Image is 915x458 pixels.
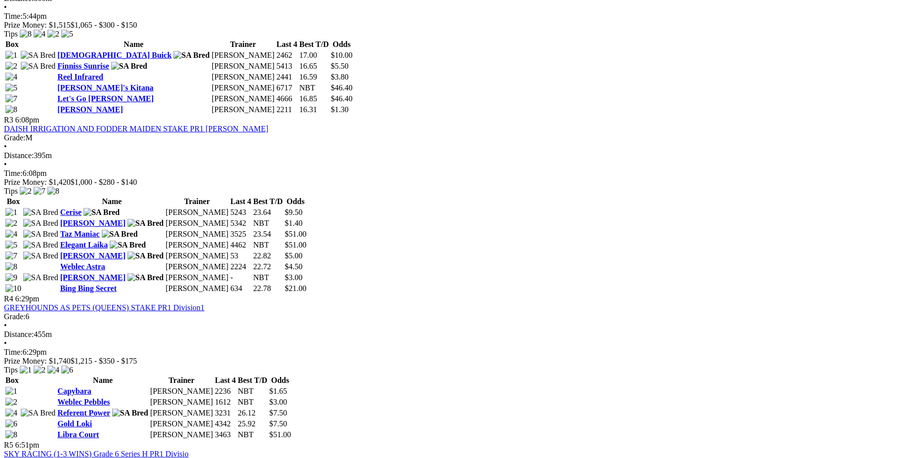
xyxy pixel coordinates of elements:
[211,94,275,104] td: [PERSON_NAME]
[47,187,59,196] img: 8
[4,348,911,357] div: 6:29pm
[21,51,56,60] img: SA Bred
[4,178,911,187] div: Prize Money: $1,420
[5,219,17,228] img: 2
[4,294,13,303] span: R4
[4,321,7,330] span: •
[5,398,17,407] img: 2
[211,83,275,93] td: [PERSON_NAME]
[60,241,108,249] a: Elegant Laika
[276,83,298,93] td: 6717
[4,12,911,21] div: 5:44pm
[237,430,268,440] td: NBT
[60,273,125,282] a: [PERSON_NAME]
[4,339,7,347] span: •
[5,430,17,439] img: 8
[21,409,56,417] img: SA Bred
[230,262,251,272] td: 2224
[5,262,17,271] img: 8
[230,273,251,283] td: -
[47,366,59,375] img: 4
[299,94,330,104] td: 16.85
[285,262,302,271] span: $4.50
[5,273,17,282] img: 9
[284,197,307,207] th: Odds
[165,240,229,250] td: [PERSON_NAME]
[20,366,32,375] img: 1
[211,72,275,82] td: [PERSON_NAME]
[211,61,275,71] td: [PERSON_NAME]
[165,229,229,239] td: [PERSON_NAME]
[57,105,123,114] a: [PERSON_NAME]
[211,105,275,115] td: [PERSON_NAME]
[5,40,19,48] span: Box
[5,83,17,92] img: 5
[4,312,911,321] div: 6
[47,30,59,39] img: 2
[285,230,306,238] span: $51.00
[60,197,165,207] th: Name
[23,230,58,239] img: SA Bred
[4,187,18,195] span: Tips
[60,262,105,271] a: Weblec Astra
[253,229,284,239] td: 23.54
[4,116,13,124] span: R3
[71,357,137,365] span: $1,215 - $350 - $175
[253,197,284,207] th: Best T/D
[230,208,251,217] td: 5243
[5,208,17,217] img: 1
[34,366,45,375] img: 2
[165,218,229,228] td: [PERSON_NAME]
[5,251,17,260] img: 7
[230,229,251,239] td: 3525
[57,409,110,417] a: Referent Power
[150,419,213,429] td: [PERSON_NAME]
[299,61,330,71] td: 16.65
[237,419,268,429] td: 25.92
[299,72,330,82] td: 16.59
[4,12,23,20] span: Time:
[5,105,17,114] img: 8
[57,51,171,59] a: [DEMOGRAPHIC_DATA] Buick
[23,241,58,250] img: SA Bred
[4,142,7,151] span: •
[4,357,911,366] div: Prize Money: $1,740
[299,105,330,115] td: 16.31
[165,208,229,217] td: [PERSON_NAME]
[60,284,117,292] a: Bing Bing Secret
[57,419,92,428] a: Gold Loki
[57,430,99,439] a: Libra Court
[112,409,148,417] img: SA Bred
[276,72,298,82] td: 2441
[4,303,205,312] a: GREYHOUNDS AS PETS (QUEENS) STAKE PR1 Division1
[253,218,284,228] td: NBT
[71,178,137,186] span: $1,000 - $280 - $140
[57,375,149,385] th: Name
[127,251,164,260] img: SA Bred
[4,169,911,178] div: 6:08pm
[4,160,7,168] span: •
[331,73,348,81] span: $3.80
[4,330,34,338] span: Distance:
[269,409,287,417] span: $7.50
[299,83,330,93] td: NBT
[230,197,251,207] th: Last 4
[276,94,298,104] td: 4666
[165,273,229,283] td: [PERSON_NAME]
[150,430,213,440] td: [PERSON_NAME]
[111,62,147,71] img: SA Bred
[7,197,20,206] span: Box
[57,73,103,81] a: Reel Infrared
[269,398,287,406] span: $3.00
[253,251,284,261] td: 22.82
[150,397,213,407] td: [PERSON_NAME]
[165,251,229,261] td: [PERSON_NAME]
[211,40,275,49] th: Trainer
[71,21,137,29] span: $1,065 - $300 - $150
[150,386,213,396] td: [PERSON_NAME]
[237,397,268,407] td: NBT
[269,430,291,439] span: $51.00
[269,387,287,395] span: $1.65
[285,251,302,260] span: $5.00
[21,62,56,71] img: SA Bred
